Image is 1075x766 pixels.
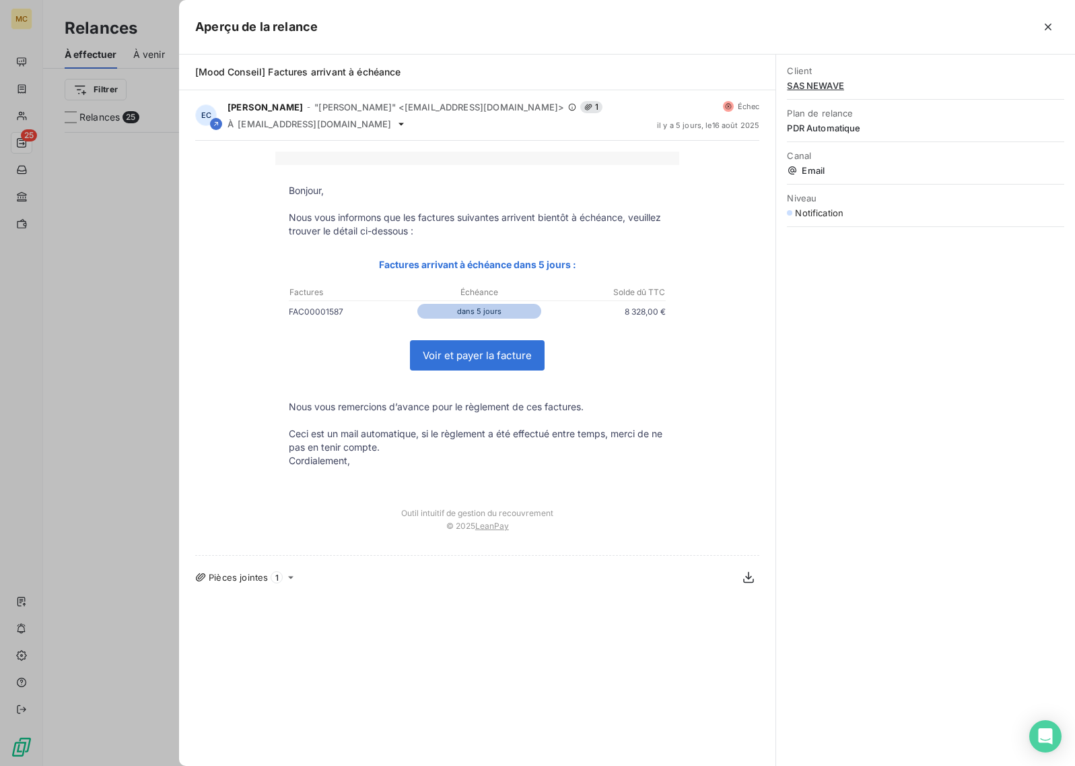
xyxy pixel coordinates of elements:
[795,208,843,218] span: Notification
[541,305,666,319] p: 8 328,00 €
[307,103,310,111] span: -
[195,104,217,126] div: EC
[787,123,1064,133] span: PDR Automatique
[787,80,1064,91] span: SAS NEWAVE
[195,66,401,77] span: [Mood Conseil] Factures arrivant à échéance
[195,18,318,36] h5: Aperçu de la relance
[787,150,1064,161] span: Canal
[289,427,666,454] p: Ceci est un mail automatique, si le règlement a été effectué entre temps, merci de ne pas en teni...
[275,518,679,544] td: © 2025
[542,286,665,298] p: Solde dû TTC
[275,494,679,518] td: Outil intuitif de gestion du recouvrement
[417,304,542,319] p: dans 5 jours
[787,108,1064,119] span: Plan de relance
[289,286,416,298] p: Factures
[289,400,666,414] p: Nous vous remercions d’avance pour le règlement de ces factures.
[209,572,268,583] span: Pièces jointes
[289,184,666,197] p: Bonjour,
[580,101,602,113] span: 1
[289,454,666,468] p: Cordialement,
[228,102,303,113] span: [PERSON_NAME]
[475,521,509,531] a: LeanPay
[787,65,1064,76] span: Client
[657,121,760,129] span: il y a 5 jours , le 16 août 2025
[418,286,541,298] p: Échéance
[271,571,283,583] span: 1
[289,257,666,272] p: Factures arrivant à échéance dans 5 jours :
[289,211,666,238] p: Nous vous informons que les factures suivantes arrivent bientôt à échéance, veuillez trouver le d...
[1029,720,1062,753] div: Open Intercom Messenger
[787,193,1064,203] span: Niveau
[411,341,544,370] a: Voir et payer la facture
[238,119,391,129] span: [EMAIL_ADDRESS][DOMAIN_NAME]
[738,102,760,110] span: Échec
[314,102,564,113] span: "[PERSON_NAME]" <[EMAIL_ADDRESS][DOMAIN_NAME]>
[289,305,417,319] p: FAC00001587
[228,119,234,129] span: À
[787,165,1064,176] span: Email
